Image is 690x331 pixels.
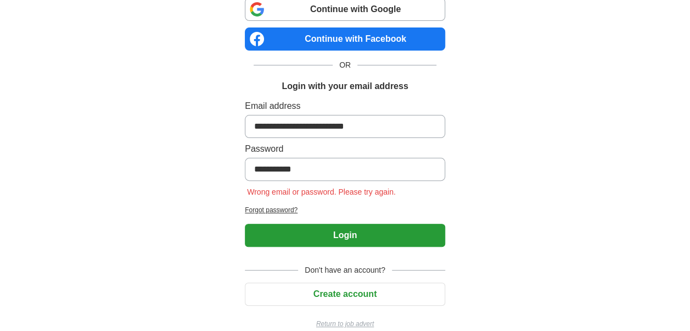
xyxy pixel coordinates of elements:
h1: Login with your email address [282,80,408,93]
span: Wrong email or password. Please try again. [245,187,398,196]
label: Email address [245,100,445,113]
a: Continue with Facebook [245,27,445,51]
button: Create account [245,283,445,306]
a: Return to job advert [245,319,445,329]
span: OR [333,59,357,71]
label: Password [245,142,445,156]
button: Login [245,224,445,247]
a: Create account [245,289,445,299]
span: Don't have an account? [298,264,392,276]
a: Forgot password? [245,205,445,215]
